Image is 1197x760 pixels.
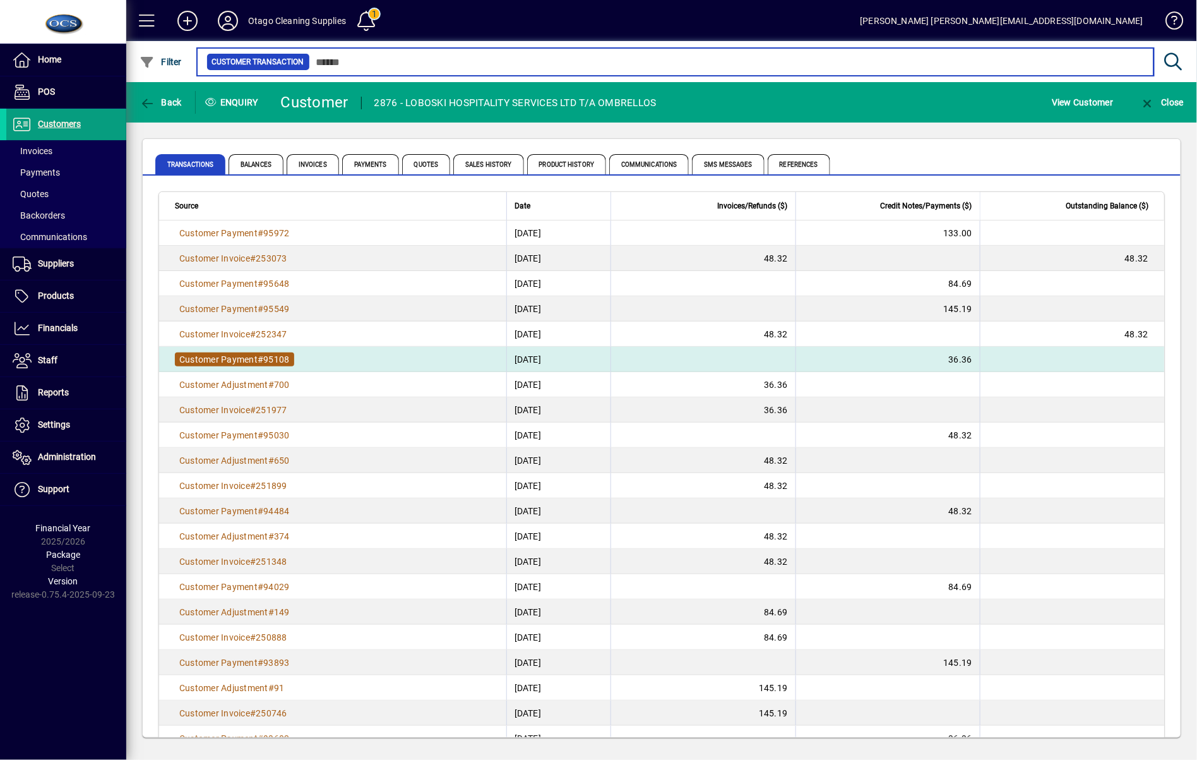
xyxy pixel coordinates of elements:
[268,607,274,617] span: #
[1140,97,1184,107] span: Close
[610,625,795,650] td: 84.69
[175,302,294,316] a: Customer Payment#95549
[175,226,294,240] a: Customer Payment#95972
[6,313,126,344] a: Financials
[126,91,196,114] app-page-header-button: Back
[515,199,530,213] span: Date
[268,455,274,466] span: #
[374,93,657,113] div: 2876 - LOBOSKI HOSPITALITY SERVICES LTD T/A OMBRELLOS
[980,246,1164,271] td: 48.32
[175,706,292,720] a: Customer Invoice#250746
[1136,91,1187,114] button: Close
[6,226,126,248] a: Communications
[718,199,788,213] span: Invoices/Refunds ($)
[38,387,69,397] span: Reports
[1049,91,1116,114] button: View Customer
[175,277,294,291] a: Customer Payment#95648
[860,11,1143,31] div: [PERSON_NAME] [PERSON_NAME][EMAIL_ADDRESS][DOMAIN_NAME]
[263,582,289,592] span: 94029
[287,154,339,174] span: Invoices
[175,605,294,619] a: Customer Adjustment#149
[6,140,126,162] a: Invoices
[38,419,70,430] span: Settings
[38,258,74,268] span: Suppliers
[258,733,263,744] span: #
[256,708,287,718] span: 250746
[258,658,263,668] span: #
[6,474,126,505] a: Support
[38,484,69,494] span: Support
[795,220,980,246] td: 133.00
[506,498,611,524] td: [DATE]
[179,708,250,718] span: Customer Invoice
[140,97,182,107] span: Back
[175,504,294,518] a: Customer Payment#94484
[506,701,611,726] td: [DATE]
[6,162,126,183] a: Payments
[250,557,256,567] span: #
[263,354,289,365] span: 95108
[179,304,258,314] span: Customer Payment
[274,607,290,617] span: 149
[258,506,263,516] span: #
[402,154,451,174] span: Quotes
[38,119,81,129] span: Customers
[179,506,258,516] span: Customer Payment
[248,11,346,31] div: Otago Cleaning Supplies
[36,523,91,533] span: Financial Year
[610,322,795,347] td: 48.32
[256,481,287,491] span: 251899
[263,228,289,238] span: 95972
[795,498,980,524] td: 48.32
[6,44,126,76] a: Home
[506,372,611,397] td: [DATE]
[256,557,287,567] span: 251348
[250,253,256,263] span: #
[155,154,225,174] span: Transactions
[256,253,287,263] span: 253073
[263,430,289,440] span: 95030
[506,397,611,423] td: [DATE]
[506,574,611,600] td: [DATE]
[49,576,78,586] span: Version
[610,600,795,625] td: 84.69
[506,625,611,650] td: [DATE]
[179,733,258,744] span: Customer Payment
[268,531,274,541] span: #
[179,279,258,289] span: Customer Payment
[6,248,126,280] a: Suppliers
[692,154,764,174] span: SMS Messages
[610,675,795,701] td: 145.19
[258,279,263,289] span: #
[610,372,795,397] td: 36.36
[1066,199,1148,213] span: Outstanding Balance ($)
[175,251,292,265] a: Customer Invoice#253073
[167,9,208,32] button: Add
[274,455,290,466] span: 650
[6,183,126,205] a: Quotes
[610,246,795,271] td: 48.32
[258,582,263,592] span: #
[506,448,611,473] td: [DATE]
[136,51,185,73] button: Filter
[610,397,795,423] td: 36.36
[506,524,611,549] td: [DATE]
[250,632,256,642] span: #
[453,154,523,174] span: Sales History
[179,607,268,617] span: Customer Adjustment
[179,455,268,466] span: Customer Adjustment
[263,304,289,314] span: 95549
[795,271,980,296] td: 84.69
[506,271,611,296] td: [DATE]
[506,726,611,751] td: [DATE]
[610,701,795,726] td: 145.19
[179,354,258,365] span: Customer Payment
[256,632,287,642] span: 250888
[175,580,294,594] a: Customer Payment#94029
[881,199,972,213] span: Credit Notes/Payments ($)
[38,452,96,462] span: Administration
[1126,91,1197,114] app-page-header-button: Close enquiry
[13,146,52,156] span: Invoices
[610,524,795,549] td: 48.32
[263,279,289,289] span: 95648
